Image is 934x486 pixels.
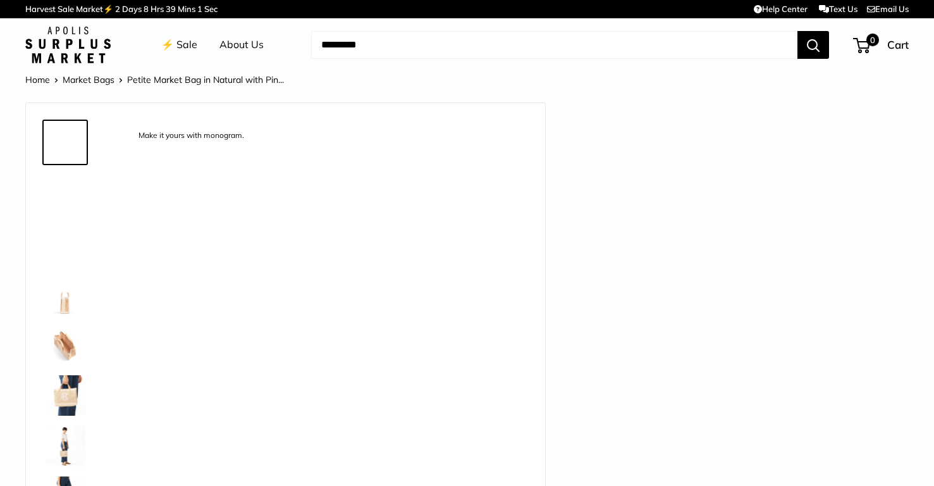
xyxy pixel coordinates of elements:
[122,4,142,14] span: Days
[178,4,195,14] span: Mins
[797,31,829,59] button: Search
[25,72,284,88] nav: Breadcrumb
[45,375,85,416] img: Petite Market Bag in Natural with Pink Round Monogram
[25,74,50,85] a: Home
[854,35,909,55] a: 0 Cart
[204,4,218,14] span: Sec
[42,221,88,266] a: Petite Market Bag in Natural with Pink Round Monogram
[42,271,88,317] a: description_12.5" wide, 9.5" high, 5.5" deep; handles: 3.5" drop
[63,74,114,85] a: Market Bags
[115,4,120,14] span: 2
[166,4,176,14] span: 39
[887,38,909,51] span: Cart
[866,34,879,46] span: 0
[197,4,202,14] span: 1
[161,35,197,54] a: ⚡️ Sale
[42,120,88,165] a: description_Make it yours with monogram.
[45,426,85,466] img: Petite Market Bag in Natural with Pink Round Monogram
[144,4,149,14] span: 8
[42,373,88,418] a: Petite Market Bag in Natural with Pink Round Monogram
[151,4,164,14] span: Hrs
[819,4,857,14] a: Text Us
[127,74,284,85] span: Petite Market Bag in Natural with Pin...
[867,4,909,14] a: Email Us
[132,127,250,144] div: Make it yours with monogram.
[219,35,264,54] a: About Us
[45,325,85,365] img: description_Inner pocket good for daily drivers. Plus, water resistant inner lining good for anyt...
[25,27,111,63] img: Apolis: Surplus Market
[311,31,797,59] input: Search...
[45,274,85,315] img: description_12.5" wide, 9.5" high, 5.5" deep; handles: 3.5" drop
[42,170,88,216] a: Petite Market Bag in Natural with Pink Round Monogram
[42,423,88,469] a: Petite Market Bag in Natural with Pink Round Monogram
[42,322,88,368] a: description_Inner pocket good for daily drivers. Plus, water resistant inner lining good for anyt...
[754,4,808,14] a: Help Center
